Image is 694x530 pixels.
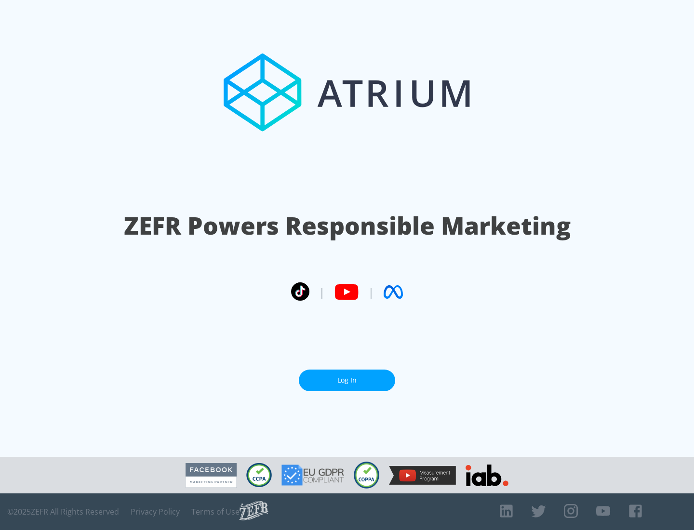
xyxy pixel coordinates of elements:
img: CCPA Compliant [246,463,272,487]
img: YouTube Measurement Program [389,466,456,485]
img: GDPR Compliant [281,464,344,486]
img: Facebook Marketing Partner [186,463,237,488]
img: IAB [466,464,508,486]
a: Privacy Policy [131,507,180,517]
a: Terms of Use [191,507,240,517]
span: © 2025 ZEFR All Rights Reserved [7,507,119,517]
img: COPPA Compliant [354,462,379,489]
a: Log In [299,370,395,391]
span: | [368,285,374,299]
span: | [319,285,325,299]
h1: ZEFR Powers Responsible Marketing [124,209,571,242]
